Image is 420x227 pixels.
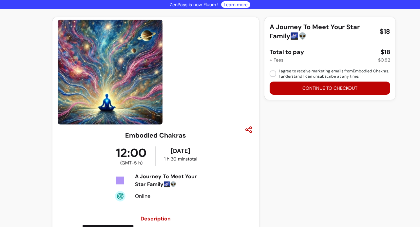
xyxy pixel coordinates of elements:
[135,192,203,200] div: Online
[120,160,143,166] span: ( GMT-5 h )
[270,47,304,57] div: Total to pay
[381,47,390,57] div: $18
[107,146,156,166] div: 12:00
[270,22,374,41] span: A Journey To Meet Your Star Family🌌👽
[380,27,390,36] span: $18
[125,131,186,140] h3: Embodied Chakras
[270,57,283,63] div: + Fees
[270,82,390,95] button: Continue to checkout
[115,175,125,186] img: Tickets Icon
[158,146,203,156] div: [DATE]
[224,1,248,8] a: Learn more
[58,20,162,124] img: https://d3pz9znudhj10h.cloudfront.net/54505fdd-723f-4e07-9364-c92c68c05230
[170,1,219,8] p: ZenPass is now Fluum !
[158,156,203,162] div: 1 h 30 mins total
[378,57,390,63] div: $0.82
[135,173,203,188] div: A Journey To Meet Your Star Family🌌👽
[82,215,229,223] h3: Description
